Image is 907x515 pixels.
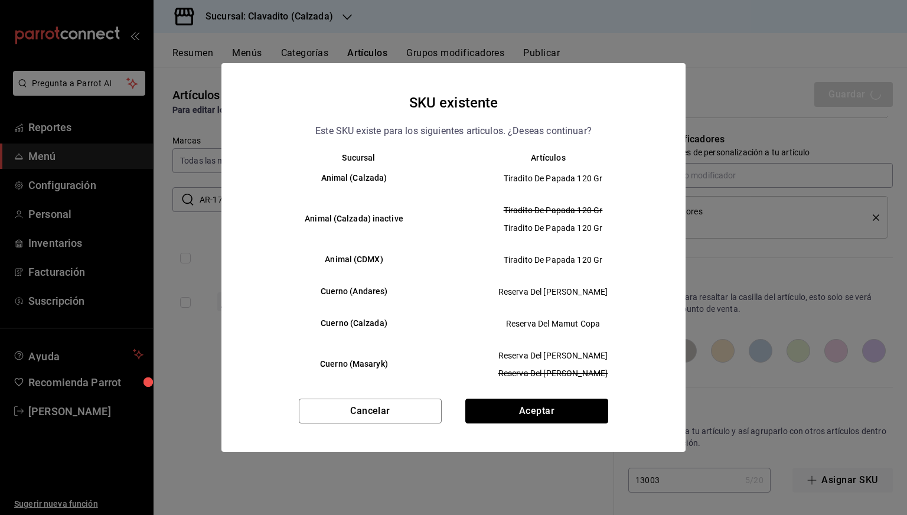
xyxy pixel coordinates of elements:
span: Tiradito De Papada 120 Gr [464,222,642,234]
h6: Animal (Calzada) [264,172,444,185]
th: Sucursal [245,153,453,162]
span: Tiradito De Papada 120 Gr [464,172,642,184]
h6: Cuerno (Masaryk) [264,358,444,371]
h6: Cuerno (Andares) [264,285,444,298]
h6: Animal (CDMX) [264,253,444,266]
h6: Animal (Calzada) inactive [264,213,444,226]
h4: SKU existente [409,92,498,114]
span: Reserva Del Mamut Copa [464,318,642,330]
span: Tiradito De Papada 120 Gr [464,204,642,216]
button: Cancelar [299,399,442,423]
p: Este SKU existe para los siguientes articulos. ¿Deseas continuar? [315,123,592,139]
button: Aceptar [465,399,608,423]
th: Artículos [453,153,662,162]
span: Reserva Del [PERSON_NAME] [464,286,642,298]
h6: Cuerno (Calzada) [264,317,444,330]
span: Tiradito De Papada 120 Gr [464,254,642,266]
span: Reserva Del [PERSON_NAME] [464,367,642,379]
span: Reserva Del [PERSON_NAME] [464,350,642,361]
